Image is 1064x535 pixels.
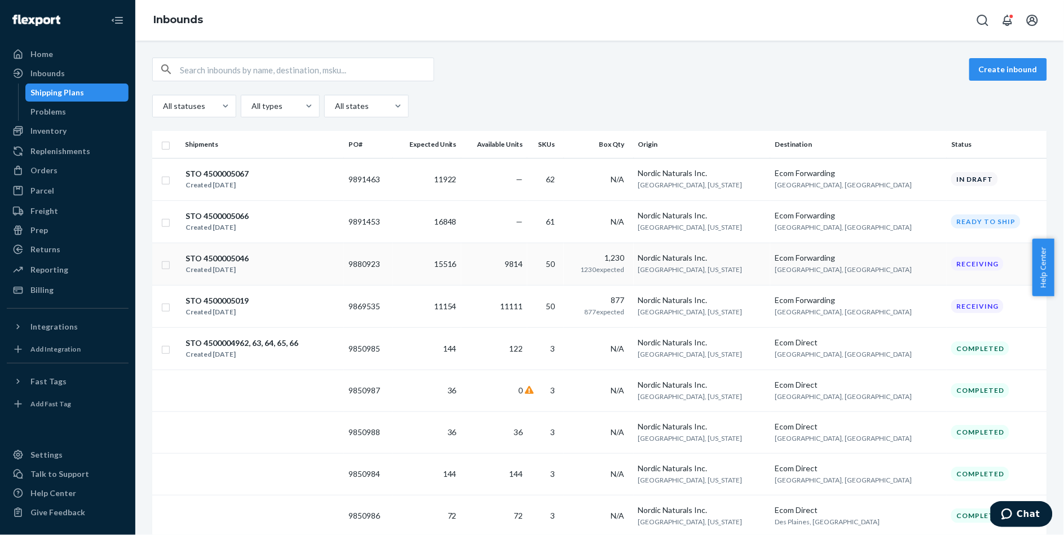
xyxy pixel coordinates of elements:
div: Inventory [30,125,67,137]
button: Open account menu [1021,9,1044,32]
span: [GEOGRAPHIC_DATA], [GEOGRAPHIC_DATA] [775,265,912,274]
div: Created [DATE] [186,179,249,191]
span: [GEOGRAPHIC_DATA], [US_STATE] [638,518,743,526]
div: Ecom Forwarding [775,295,942,306]
td: 9891463 [344,158,393,200]
a: Add Integration [7,340,129,358]
span: 9814 [505,259,523,269]
span: [GEOGRAPHIC_DATA], [GEOGRAPHIC_DATA] [775,476,912,484]
span: Des Plaines, [GEOGRAPHIC_DATA] [775,518,880,526]
div: Ecom Direct [775,505,942,516]
span: 11111 [500,301,523,311]
span: 144 [509,469,523,479]
th: Status [947,131,1047,158]
div: Prep [30,225,48,236]
div: Completed [951,508,1009,523]
iframe: Opens a widget where you can chat to one of our agents [991,501,1053,529]
span: N/A [611,344,625,353]
span: [GEOGRAPHIC_DATA], [US_STATE] [638,476,743,484]
span: 144 [443,469,457,479]
input: All statuses [162,100,163,112]
th: Shipments [180,131,344,158]
a: Reporting [7,261,129,279]
span: [GEOGRAPHIC_DATA], [GEOGRAPHIC_DATA] [775,223,912,231]
a: Parcel [7,182,129,200]
span: N/A [611,385,625,395]
div: Completed [951,383,1009,397]
div: Created [DATE] [186,306,249,318]
div: STO 4500004962, 63, 64, 65, 66 [186,337,298,349]
span: — [516,217,523,226]
div: 1,230 [568,252,624,264]
div: Home [30,49,53,60]
button: Open notifications [996,9,1019,32]
span: 36 [514,427,523,437]
a: Add Fast Tag [7,395,129,413]
div: STO 4500005066 [186,211,249,222]
td: 9850987 [344,370,393,411]
td: 9850988 [344,411,393,453]
a: Inbounds [153,14,203,26]
span: 36 [448,385,457,395]
span: 0 [518,385,523,395]
th: Origin [634,131,771,158]
input: Search inbounds by name, destination, msku... [180,58,434,81]
div: Settings [30,449,63,461]
th: Box Qty [564,131,633,158]
span: 3 [550,344,555,353]
button: Close Navigation [106,9,129,32]
input: All states [334,100,335,112]
div: Talk to Support [30,468,89,480]
span: 11154 [434,301,457,311]
span: 36 [448,427,457,437]
div: Shipping Plans [31,87,85,98]
div: Ecom Direct [775,379,942,391]
button: Create inbound [969,58,1047,81]
div: Nordic Naturals Inc. [638,210,766,221]
div: Integrations [30,321,78,332]
td: 9850985 [344,327,393,370]
span: 15516 [434,259,457,269]
div: Nordic Naturals Inc. [638,421,766,432]
span: 122 [509,344,523,353]
span: N/A [611,511,625,520]
div: Ecom Direct [775,421,942,432]
span: 1230 expected [581,265,625,274]
div: Completed [951,341,1009,356]
div: STO 4500005067 [186,168,249,179]
div: Ecom Forwarding [775,168,942,179]
div: 877 [568,295,624,306]
div: Nordic Naturals Inc. [638,379,766,391]
button: Talk to Support [7,465,129,483]
div: Give Feedback [30,507,85,518]
div: Help Center [30,488,76,499]
td: 9880923 [344,243,393,285]
div: Replenishments [30,146,90,157]
div: Parcel [30,185,54,196]
span: 16848 [434,217,457,226]
div: Reporting [30,264,68,275]
span: [GEOGRAPHIC_DATA], [US_STATE] [638,392,743,401]
a: Help Center [7,484,129,502]
a: Home [7,45,129,63]
span: 144 [443,344,457,353]
button: Give Feedback [7,503,129,521]
button: Fast Tags [7,372,129,391]
div: Add Integration [30,344,81,354]
div: Billing [30,284,54,296]
span: 50 [546,259,555,269]
a: Freight [7,202,129,220]
th: Available Units [461,131,527,158]
a: Replenishments [7,142,129,160]
th: PO# [344,131,393,158]
div: Receiving [951,299,1004,313]
span: [GEOGRAPHIC_DATA], [US_STATE] [638,265,743,274]
a: Problems [25,103,129,121]
a: Orders [7,161,129,179]
div: Nordic Naturals Inc. [638,252,766,264]
a: Prep [7,221,129,239]
div: Created [DATE] [186,264,249,275]
span: N/A [611,469,625,479]
a: Billing [7,281,129,299]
